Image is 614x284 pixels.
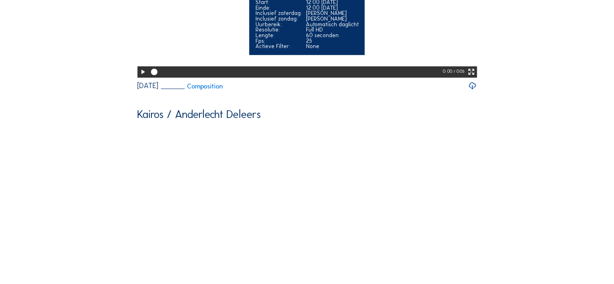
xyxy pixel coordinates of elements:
[255,22,302,27] div: Uurbereik:
[255,5,302,11] div: Einde:
[137,109,261,120] div: Kairos / Anderlecht Deleers
[306,5,358,11] div: 12:00 [DATE]
[306,16,358,22] div: [PERSON_NAME]
[161,83,223,89] a: Composition
[306,33,358,38] div: 60 seconden
[306,22,358,27] div: Automatisch daglicht
[255,27,302,33] div: Resolutie:
[255,16,302,22] div: Inclusief zondag:
[306,27,358,33] div: Full HD
[137,82,158,90] div: [DATE]
[443,66,453,78] div: 0: 00
[255,33,302,38] div: Lengte:
[453,66,464,78] div: / 0:05
[255,11,302,16] div: Inclusief zaterdag:
[255,38,302,44] div: Fps:
[306,38,358,44] div: 25
[306,44,358,49] div: None
[306,11,358,16] div: [PERSON_NAME]
[255,44,302,49] div: Actieve Filter:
